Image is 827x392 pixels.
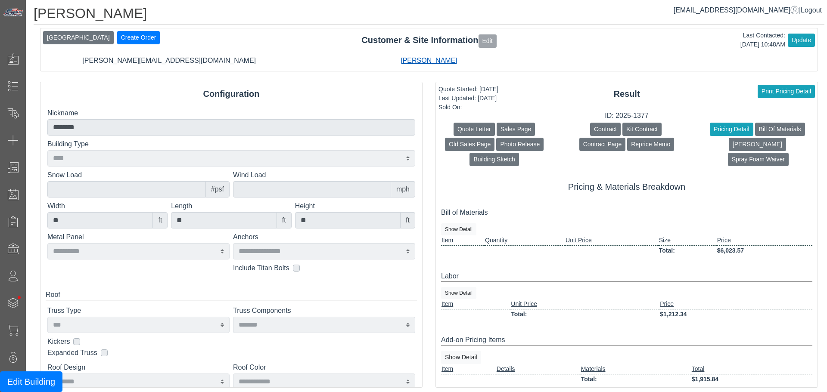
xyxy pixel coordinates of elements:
button: Create Order [117,31,160,44]
button: Update [788,34,815,47]
label: Expanded Truss [47,348,97,358]
div: Bill of Materials [441,207,812,218]
a: [PERSON_NAME] [401,57,457,64]
td: Item [441,299,510,309]
div: Roof [46,290,417,300]
img: Metals Direct Inc Logo [3,8,24,17]
div: Last Updated: [DATE] [438,94,498,103]
button: Photo Release [496,138,544,151]
button: Contract [590,123,621,136]
button: Old Sales Page [445,138,494,151]
label: Metal Panel [47,232,230,242]
button: Sales Page [497,123,535,136]
label: Kickers [47,336,70,347]
td: Price [717,235,812,246]
td: Unit Price [565,235,659,246]
td: Unit Price [510,299,659,309]
td: Item [441,235,485,246]
label: Building Type [47,139,415,149]
label: Height [295,201,415,211]
div: Sold On: [438,103,498,112]
td: $1,212.34 [659,309,812,319]
td: Details [496,364,581,374]
td: Size [659,235,717,246]
button: Reprice Memo [627,138,674,151]
a: [EMAIL_ADDRESS][DOMAIN_NAME] [674,6,799,14]
button: Show Detail [441,223,476,235]
div: Labor [441,271,812,282]
label: Snow Load [47,170,230,180]
div: #psf [205,181,230,198]
button: Building Sketch [469,153,519,166]
div: Last Contacted: [DATE] 10:48AM [740,31,785,49]
td: Item [441,364,496,374]
button: Bill Of Materials [755,123,805,136]
td: Price [659,299,812,309]
label: Length [171,201,291,211]
span: • [8,284,30,312]
td: Quantity [485,235,565,246]
button: Quote Letter [454,123,495,136]
button: Kit Contract [622,123,662,136]
button: Show Detail [441,287,476,299]
button: Show Detail [441,351,481,364]
label: Include Titan Bolts [233,263,289,273]
button: [GEOGRAPHIC_DATA] [43,31,114,44]
button: [PERSON_NAME] [729,138,786,151]
div: mph [391,181,415,198]
div: | [674,5,822,15]
label: Roof Design [47,362,230,373]
div: ft [400,212,415,228]
label: Roof Color [233,362,415,373]
button: Contract Page [579,138,626,151]
button: Edit [479,34,497,48]
label: Truss Components [233,306,415,316]
td: Total: [510,309,659,319]
td: $1,915.84 [691,374,812,384]
h1: [PERSON_NAME] [34,5,824,25]
h5: Pricing & Materials Breakdown [441,182,812,192]
div: Add-on Pricing Items [441,335,812,346]
div: [PERSON_NAME][EMAIL_ADDRESS][DOMAIN_NAME] [39,56,299,66]
div: ft [277,212,292,228]
label: Truss Type [47,306,230,316]
button: Spray Foam Waiver [728,153,789,166]
button: Print Pricing Detail [758,85,815,98]
div: Quote Started: [DATE] [438,85,498,94]
label: Width [47,201,168,211]
label: Anchors [233,232,415,242]
button: Pricing Detail [710,123,753,136]
div: ID: 2025-1377 [436,111,818,121]
span: Logout [801,6,822,14]
td: Total: [581,374,691,384]
div: Customer & Site Information [40,34,818,47]
div: Configuration [40,87,422,100]
div: ft [152,212,168,228]
label: Nickname [47,108,415,118]
td: Materials [581,364,691,374]
div: Result [436,87,818,100]
td: $6,023.57 [717,245,812,256]
label: Wind Load [233,170,415,180]
td: Total: [659,245,717,256]
td: Total [691,364,812,374]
